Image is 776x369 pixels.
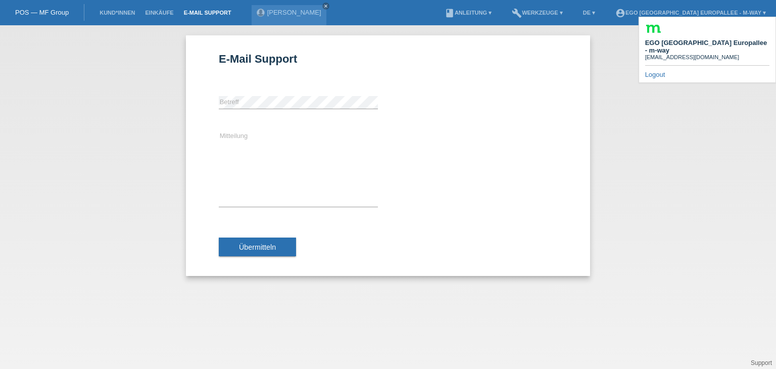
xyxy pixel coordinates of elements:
a: close [322,3,329,10]
a: bookAnleitung ▾ [440,10,497,16]
div: [EMAIL_ADDRESS][DOMAIN_NAME] [645,54,769,60]
a: Kund*innen [94,10,140,16]
a: POS — MF Group [15,9,69,16]
a: DE ▾ [578,10,600,16]
b: EGO [GEOGRAPHIC_DATA] Europallee - m-way [645,39,767,54]
i: account_circle [615,8,625,18]
i: close [323,4,328,9]
a: Logout [645,71,665,78]
a: E-Mail Support [179,10,236,16]
a: account_circleEGO [GEOGRAPHIC_DATA] Europallee - m-way ▾ [610,10,771,16]
img: 20913_square.png [645,21,661,37]
i: build [512,8,522,18]
button: Übermitteln [219,238,296,257]
a: buildWerkzeuge ▾ [507,10,568,16]
i: book [445,8,455,18]
a: [PERSON_NAME] [267,9,321,16]
h1: E-Mail Support [219,53,557,65]
a: Support [751,359,772,366]
span: Übermitteln [239,243,276,251]
a: Einkäufe [140,10,178,16]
